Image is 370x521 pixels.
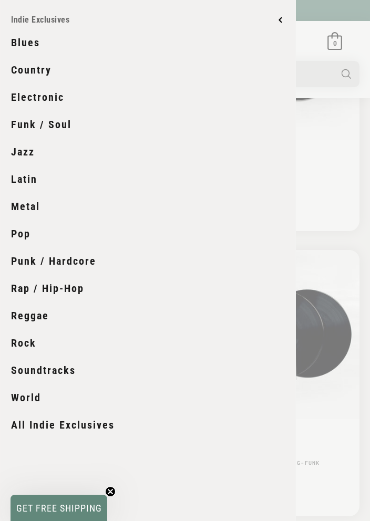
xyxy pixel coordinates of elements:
button: Close teaser [105,486,116,497]
a: Pop [11,221,285,247]
a: Latin [11,166,285,192]
a: Soundtracks [11,357,285,383]
span: Indie Exclusives [11,16,72,24]
a: Rock [11,330,285,356]
a: All Indie Exclusives [11,412,285,438]
span: GET FREE SHIPPING [16,503,102,514]
a: World [11,384,285,411]
a: Metal [11,193,285,220]
a: Jazz [11,139,285,165]
a: Rap / Hip-Hop [11,275,285,301]
a: Electronic [11,84,285,110]
a: Funk / Soul [11,111,285,138]
a: Blues [11,29,285,56]
a: Country [11,57,285,83]
div: GET FREE SHIPPINGClose teaser [11,495,107,521]
a: Reggae [11,303,285,329]
button: Indie Exclusives [11,11,285,29]
a: Punk / Hardcore [11,248,285,274]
